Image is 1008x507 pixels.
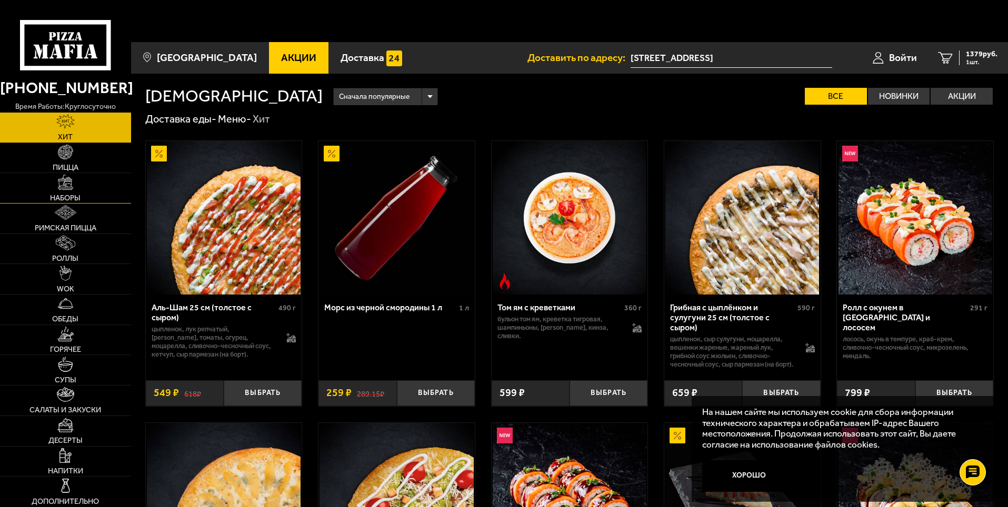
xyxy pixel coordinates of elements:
[32,498,99,505] span: Дополнительно
[664,141,821,295] a: Грибная с цыплёнком и сулугуни 25 см (толстое с сыром)
[48,437,83,444] span: Десерты
[55,376,76,383] span: Супы
[670,302,795,332] div: Грибная с цыплёнком и сулугуни 25 см (толстое с сыром)
[839,141,992,295] img: Ролл с окунем в темпуре и лососем
[493,141,646,295] img: Том ям с креветками
[324,146,340,161] img: Акционный
[151,146,167,161] img: Акционный
[341,53,384,63] span: Доставка
[670,335,795,369] p: цыпленок, сыр сулугуни, моцарелла, вешенки жареные, жареный лук, грибной соус Жюльен, сливочно-че...
[702,407,977,450] p: На нашем сайте мы используем cookie для сбора информации технического характера и обрабатываем IP...
[152,302,276,322] div: Аль-Шам 25 см (толстое с сыром)
[931,88,993,105] label: Акции
[146,141,302,295] a: АкционныйАль-Шам 25 см (толстое с сыром)
[253,113,270,126] div: Хит
[631,48,832,68] span: Россия, Санкт-Петербург, Пушкинский район, посёлок Шушары, Пушкинская улица, 10к2
[57,285,74,292] span: WOK
[672,388,697,398] span: 659 ₽
[224,380,302,406] button: Выбрать
[670,428,685,443] img: Акционный
[50,346,81,353] span: Горячее
[492,141,648,295] a: Острое блюдоТом ям с креветками
[157,53,257,63] span: [GEOGRAPHIC_DATA]
[742,380,820,406] button: Выбрать
[665,141,819,295] img: Грибная с цыплёнком и сулугуни 25 см (толстое с сыром)
[320,141,473,295] img: Морс из черной смородины 1 л
[868,88,930,105] label: Новинки
[570,380,647,406] button: Выбрать
[843,335,987,360] p: лосось, окунь в темпуре, краб-крем, сливочно-чесночный соус, микрозелень, миндаль.
[970,303,987,312] span: 291 г
[631,48,832,68] input: Ваш адрес доставки
[50,194,81,201] span: Наборы
[326,388,352,398] span: 259 ₽
[915,380,993,406] button: Выбрать
[53,164,78,171] span: Пицца
[497,315,622,340] p: бульон том ям, креветка тигровая, шампиньоны, [PERSON_NAME], кинза, сливки.
[29,406,101,413] span: Салаты и закуски
[837,141,993,295] a: НовинкаРолл с окунем в темпуре и лососем
[889,53,917,63] span: Войти
[459,303,469,312] span: 1 л
[500,388,525,398] span: 599 ₽
[497,302,622,312] div: Том ям с креветками
[966,50,997,58] span: 1379 руб.
[218,113,251,125] a: Меню-
[527,53,631,63] span: Доставить по адресу:
[702,460,797,492] button: Хорошо
[147,141,301,295] img: Аль-Шам 25 см (толстое с сыром)
[497,273,513,289] img: Острое блюдо
[269,42,328,74] a: Акции
[318,141,475,295] a: АкционныйМорс из черной смородины 1 л
[497,428,513,443] img: Новинка
[386,50,402,66] img: 15daf4d41897b9f0e9f617042186c801.svg
[805,88,867,105] label: Все
[842,146,858,161] img: Новинка
[145,113,216,125] a: Доставка еды-
[328,42,414,74] a: Доставка
[58,133,73,140] span: Хит
[324,302,456,312] div: Морс из черной смородины 1 л
[52,315,78,322] span: Обеды
[152,325,276,359] p: цыпленок, лук репчатый, [PERSON_NAME], томаты, огурец, моцарелла, сливочно-чесночный соус, кетчуп...
[397,380,475,406] button: Выбрать
[281,53,316,63] span: Акции
[278,303,296,312] span: 490 г
[154,388,179,398] span: 549 ₽
[966,59,997,65] span: 1 шт.
[184,388,201,398] s: 618 ₽
[339,87,410,107] span: Сначала популярные
[357,388,384,398] s: 289.15 ₽
[624,303,642,312] span: 360 г
[845,388,870,398] span: 799 ₽
[52,255,78,262] span: Роллы
[145,88,323,105] h1: [DEMOGRAPHIC_DATA]
[843,302,967,332] div: Ролл с окунем в [GEOGRAPHIC_DATA] и лососем
[35,224,96,231] span: Римская пицца
[48,467,83,474] span: Напитки
[797,303,815,312] span: 590 г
